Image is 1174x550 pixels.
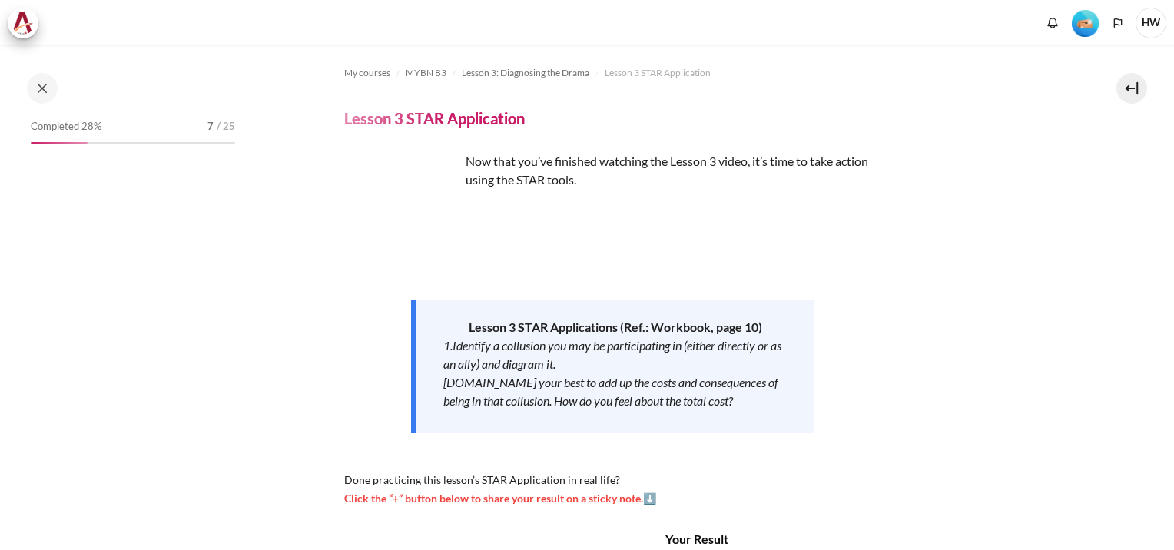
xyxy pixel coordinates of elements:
span: Lesson 3 STAR Application [605,66,711,80]
span: / 25 [217,119,235,134]
nav: Navigation bar [344,61,1065,85]
span: 7 [207,119,214,134]
span: Lesson 3: Diagnosing the Drama [462,66,589,80]
a: Lesson 3: Diagnosing the Drama [462,64,589,82]
img: Architeck [12,12,34,35]
div: Level #2 [1072,8,1099,37]
a: Level #2 [1066,8,1105,37]
img: Level #2 [1072,10,1099,37]
button: Languages [1106,12,1129,35]
div: 28% [31,142,88,144]
em: 1.Identify a collusion you may be participating in (either directly or as an ally) and diagram it. [443,338,781,371]
a: User menu [1136,8,1166,38]
a: Lesson 3 STAR Application [605,64,711,82]
span: HW [1136,8,1166,38]
strong: Lesson 3 STAR Applications (Ref.: Workbook, page 10) [469,320,762,334]
span: Click the “+” button below to share your result on a sticky note.⬇️ [344,492,656,505]
div: Show notification window with no new notifications [1041,12,1064,35]
img: yghj [344,152,459,267]
h4: Your Result [344,530,1050,548]
span: My courses [344,66,390,80]
a: Architeck Architeck [8,8,46,38]
span: Completed 28% [31,119,101,134]
h4: Lesson 3 STAR Application [344,108,525,128]
span: Now that you’ve finished watching the Lesson 3 video, it’s time to take action using the STAR tools. [466,154,868,187]
a: My courses [344,64,390,82]
span: Done practicing this lesson’s STAR Application in real life? [344,473,620,486]
em: [DOMAIN_NAME] your best to add up the costs and consequences of being in that collusion. How do y... [443,375,778,408]
span: MYBN B3 [406,66,446,80]
a: MYBN B3 [406,64,446,82]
